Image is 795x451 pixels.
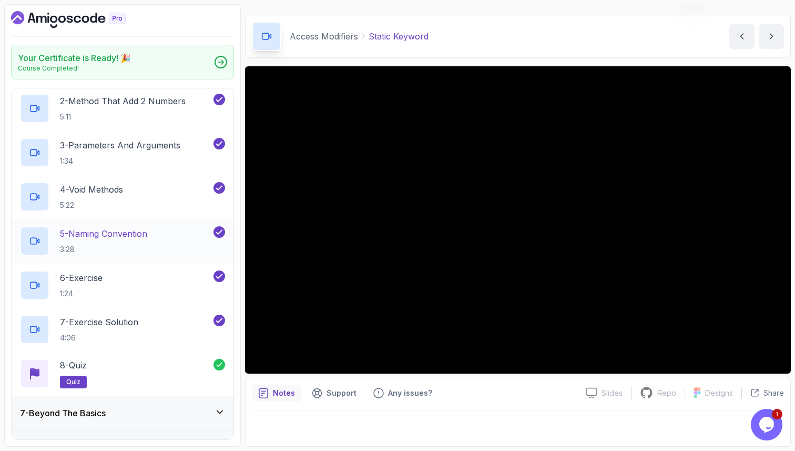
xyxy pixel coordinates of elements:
[60,272,103,284] p: 6 - Exercise
[305,385,363,402] button: Support button
[60,95,186,107] p: 2 - Method That Add 2 Numbers
[60,183,123,196] p: 4 - Void Methods
[602,388,623,398] p: Slides
[729,24,755,49] button: previous content
[657,388,676,398] p: Repo
[60,316,138,328] p: 7 - Exercise Solution
[741,388,784,398] button: Share
[20,407,106,419] h3: 7 - Beyond The Basics
[60,200,123,211] p: 5:22
[18,52,131,64] h2: Your Certificate is Ready! 🎉
[763,388,784,398] p: Share
[11,45,234,79] a: Your Certificate is Ready! 🎉Course Completed!
[18,64,131,73] p: Course Completed!
[12,396,233,430] button: 7-Beyond The Basics
[60,112,186,122] p: 5:11
[245,66,791,374] iframe: 7 - Static Keyword
[20,182,225,212] button: 4-Void Methods5:22
[327,388,356,398] p: Support
[60,227,147,240] p: 5 - Naming Convention
[252,385,301,402] button: notes button
[20,270,225,300] button: 6-Exercise1:24
[751,409,784,440] iframe: chat widget
[60,156,180,166] p: 1:34
[60,333,138,343] p: 4:06
[759,24,784,49] button: next content
[273,388,295,398] p: Notes
[369,30,429,43] p: Static Keyword
[60,244,147,255] p: 3:28
[60,288,103,299] p: 1:24
[20,315,225,344] button: 7-Exercise Solution4:06
[20,138,225,167] button: 3-Parameters And Arguments1:34
[367,385,439,402] button: Feedback button
[60,359,87,372] p: 8 - Quiz
[60,139,180,152] p: 3 - Parameters And Arguments
[20,226,225,256] button: 5-Naming Convention3:28
[20,359,225,388] button: 8-Quizquiz
[388,388,432,398] p: Any issues?
[290,30,358,43] p: Access Modifiers
[11,11,150,28] a: Dashboard
[66,378,80,386] span: quiz
[705,388,733,398] p: Designs
[20,94,225,123] button: 2-Method That Add 2 Numbers5:11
